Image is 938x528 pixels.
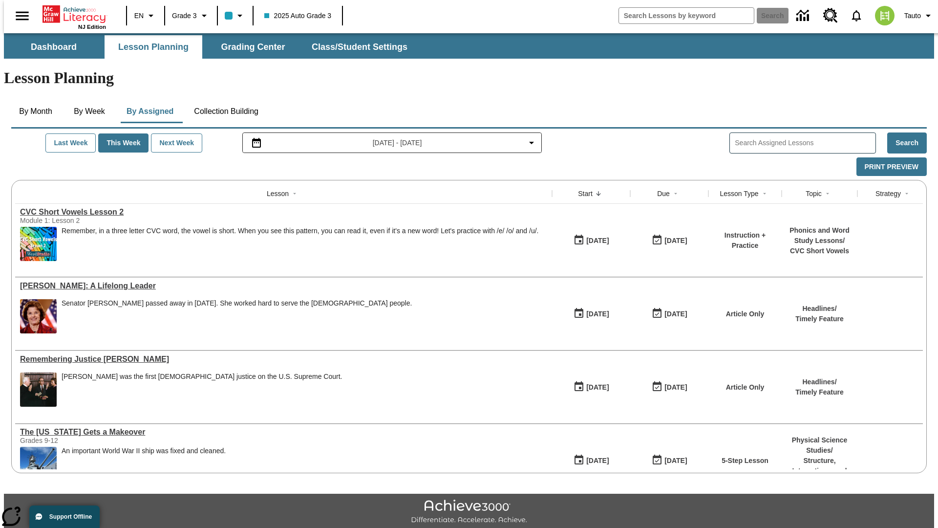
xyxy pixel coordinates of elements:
[20,373,57,407] img: Chief Justice Warren Burger, wearing a black robe, holds up his right hand and faces Sandra Day O...
[720,189,758,198] div: Lesson Type
[20,282,547,290] a: Dianne Feinstein: A Lifelong Leader, Lessons
[62,299,412,333] div: Senator Dianne Feinstein passed away in September 2023. She worked hard to serve the American peo...
[20,208,547,217] a: CVC Short Vowels Lesson 2, Lessons
[62,299,412,308] div: Senator [PERSON_NAME] passed away in [DATE]. She worked hard to serve the [DEMOGRAPHIC_DATA] people.
[264,11,332,21] span: 2025 Auto Grade 3
[593,188,604,199] button: Sort
[20,217,167,224] div: Module 1: Lesson 2
[790,2,817,29] a: Data Center
[20,437,167,444] div: Grades 9-12
[670,188,682,199] button: Sort
[62,373,342,407] span: Sandra Day O'Connor was the first female justice on the U.S. Supreme Court.
[221,42,285,53] span: Grading Center
[664,455,687,467] div: [DATE]
[648,231,690,250] button: 10/09/25: Last day the lesson can be accessed
[726,382,765,393] p: Article Only
[8,1,37,30] button: Open side menu
[887,132,927,154] button: Search
[20,447,57,481] img: A group of people gather near the USS Missouri
[186,100,266,123] button: Collection Building
[900,7,938,24] button: Profile/Settings
[20,355,547,364] div: Remembering Justice O'Connor
[869,3,900,28] button: Select a new avatar
[289,188,300,199] button: Sort
[806,189,822,198] div: Topic
[4,69,934,87] h1: Lesson Planning
[29,506,100,528] button: Support Offline
[619,8,754,23] input: search field
[119,100,181,123] button: By Assigned
[65,100,114,123] button: By Week
[664,308,687,320] div: [DATE]
[795,304,844,314] p: Headlines /
[373,138,422,148] span: [DATE] - [DATE]
[172,11,197,21] span: Grade 3
[62,373,342,381] div: [PERSON_NAME] was the first [DEMOGRAPHIC_DATA] justice on the U.S. Supreme Court.
[31,42,77,53] span: Dashboard
[134,11,144,21] span: EN
[20,355,547,364] a: Remembering Justice O'Connor, Lessons
[578,189,593,198] div: Start
[43,3,106,30] div: Home
[722,456,768,466] p: 5-Step Lesson
[4,33,934,59] div: SubNavbar
[822,188,833,199] button: Sort
[759,188,770,199] button: Sort
[657,189,670,198] div: Due
[130,7,161,24] button: Language: EN, Select a language
[49,513,92,520] span: Support Offline
[5,35,103,59] button: Dashboard
[586,235,609,247] div: [DATE]
[62,447,226,455] div: An important World War II ship was fixed and cleaned.
[787,246,853,256] p: CVC Short Vowels
[844,3,869,28] a: Notifications
[648,305,690,323] button: 10/09/25: Last day the lesson can be accessed
[247,137,538,149] button: Select the date range menu item
[570,231,612,250] button: 10/09/25: First time the lesson was available
[735,136,875,150] input: Search Assigned Lessons
[43,4,106,24] a: Home
[62,227,538,261] div: Remember, in a three letter CVC word, the vowel is short. When you see this pattern, you can read...
[875,189,901,198] div: Strategy
[312,42,407,53] span: Class/Student Settings
[267,189,289,198] div: Lesson
[901,188,913,199] button: Sort
[570,305,612,323] button: 10/09/25: First time the lesson was available
[411,500,527,525] img: Achieve3000 Differentiate Accelerate Achieve
[726,309,765,319] p: Article Only
[20,282,547,290] div: Dianne Feinstein: A Lifelong Leader
[787,456,853,486] p: Structure, Interactions, and Properties of Matter
[570,378,612,396] button: 10/09/25: First time the lesson was available
[62,447,226,481] div: An important World War II ship was fixed and cleaned.
[20,299,57,333] img: Senator Dianne Feinstein of California smiles with the U.S. flag behind her.
[221,7,250,24] button: Class color is light blue. Change class color
[20,208,547,217] div: CVC Short Vowels Lesson 2
[45,133,96,153] button: Last Week
[20,428,547,437] div: The Missouri Gets a Makeover
[4,35,416,59] div: SubNavbar
[168,7,214,24] button: Grade: Grade 3, Select a grade
[20,227,57,261] img: CVC Short Vowels Lesson 2.
[648,451,690,470] button: 10/08/25: Last day the lesson can be accessed
[98,133,149,153] button: This Week
[648,378,690,396] button: 10/09/25: Last day the lesson can be accessed
[664,235,687,247] div: [DATE]
[570,451,612,470] button: 10/08/25: First time the lesson was available
[817,2,844,29] a: Resource Center, Will open in new tab
[795,377,844,387] p: Headlines /
[713,230,777,251] p: Instruction + Practice
[304,35,415,59] button: Class/Student Settings
[78,24,106,30] span: NJ Edition
[586,308,609,320] div: [DATE]
[586,381,609,394] div: [DATE]
[11,100,60,123] button: By Month
[664,381,687,394] div: [DATE]
[795,387,844,397] p: Timely Feature
[795,314,844,324] p: Timely Feature
[526,137,537,149] svg: Collapse Date Range Filter
[875,6,895,25] img: avatar image
[105,35,202,59] button: Lesson Planning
